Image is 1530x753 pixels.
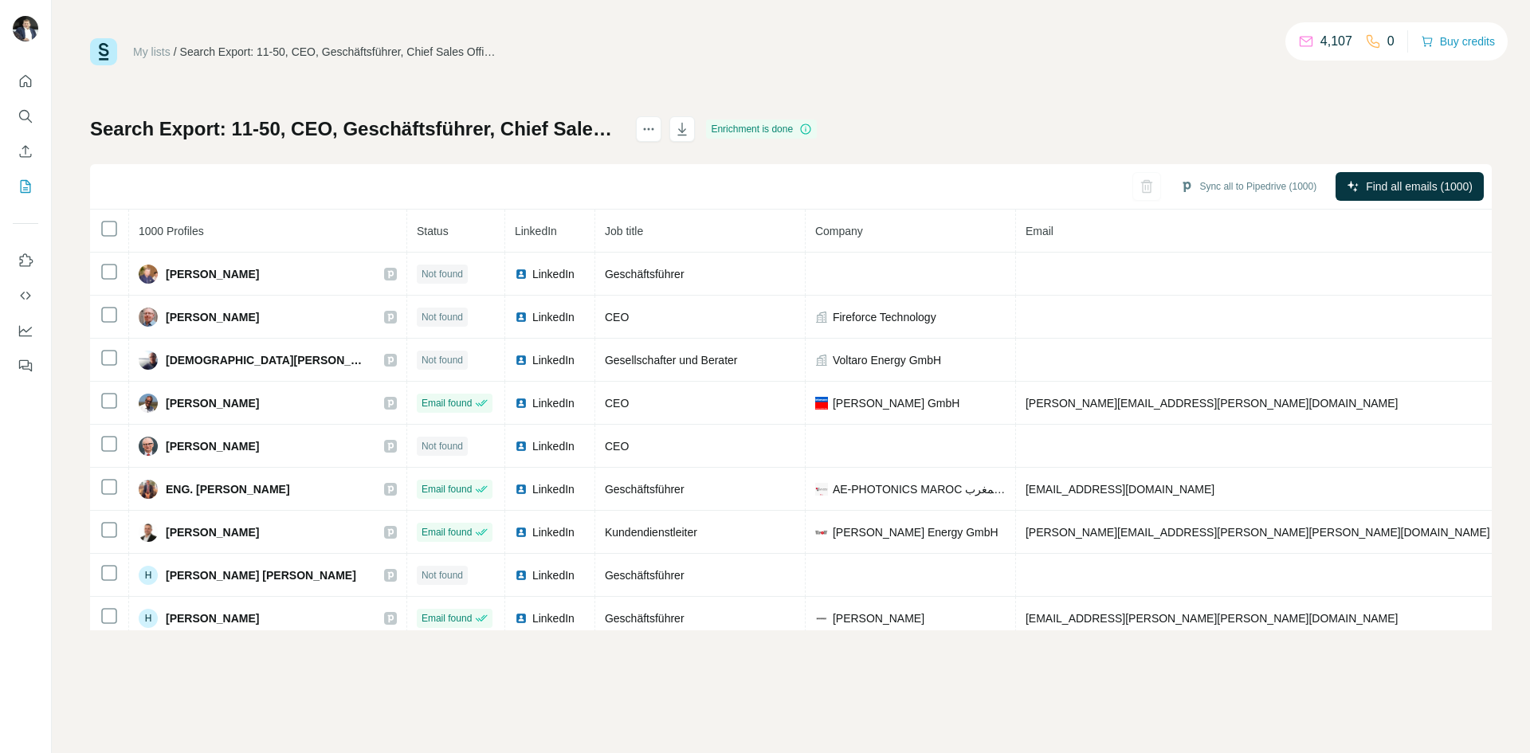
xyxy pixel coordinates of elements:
img: Avatar [139,480,158,499]
li: / [174,44,177,60]
img: company-logo [815,397,828,410]
span: [PERSON_NAME] [166,309,259,325]
span: Geschäftsführer [605,483,685,496]
span: LinkedIn [532,309,575,325]
span: Job title [605,225,643,237]
button: Feedback [13,351,38,380]
img: LinkedIn logo [515,483,528,496]
span: LinkedIn [532,438,575,454]
span: CEO [605,311,629,324]
img: LinkedIn logo [515,612,528,625]
img: company-logo [815,526,828,539]
button: Use Surfe on LinkedIn [13,246,38,275]
button: Enrich CSV [13,137,38,166]
img: Avatar [139,523,158,542]
span: LinkedIn [532,266,575,282]
span: [PERSON_NAME] [166,438,259,454]
span: LinkedIn [532,481,575,497]
span: Find all emails (1000) [1366,178,1473,194]
button: Dashboard [13,316,38,345]
img: company-logo [815,483,828,496]
button: Quick start [13,67,38,96]
img: Avatar [139,265,158,284]
img: LinkedIn logo [515,526,528,539]
img: LinkedIn logo [515,311,528,324]
span: ENG. [PERSON_NAME] [166,481,290,497]
span: CEO [605,440,629,453]
span: LinkedIn [532,395,575,411]
span: [EMAIL_ADDRESS][DOMAIN_NAME] [1026,483,1214,496]
button: Use Surfe API [13,281,38,310]
button: Search [13,102,38,131]
span: [PERSON_NAME][EMAIL_ADDRESS][PERSON_NAME][DOMAIN_NAME] [1026,397,1399,410]
span: LinkedIn [515,225,557,237]
span: LinkedIn [532,352,575,368]
img: Avatar [13,16,38,41]
span: Email found [422,482,472,496]
span: Status [417,225,449,237]
span: [PERSON_NAME] [166,266,259,282]
button: Buy credits [1421,30,1495,53]
img: LinkedIn logo [515,397,528,410]
span: [EMAIL_ADDRESS][PERSON_NAME][PERSON_NAME][DOMAIN_NAME] [1026,612,1399,625]
span: Geschäftsführer [605,569,685,582]
span: [PERSON_NAME] [166,395,259,411]
img: company-logo [815,612,828,625]
p: 4,107 [1320,32,1352,51]
span: Email found [422,525,472,539]
span: [PERSON_NAME] [PERSON_NAME] [166,567,356,583]
span: Not found [422,267,463,281]
span: Gesellschafter und Berater [605,354,738,367]
a: My lists [133,45,171,58]
img: Avatar [139,437,158,456]
span: 1000 Profiles [139,225,204,237]
span: Not found [422,568,463,582]
img: LinkedIn logo [515,569,528,582]
div: H [139,609,158,628]
button: actions [636,116,661,142]
img: Avatar [139,394,158,413]
span: Geschäftsführer [605,612,685,625]
img: Avatar [139,351,158,370]
img: LinkedIn logo [515,440,528,453]
span: [PERSON_NAME] GmbH [833,395,959,411]
div: Enrichment is done [706,120,817,139]
img: LinkedIn logo [515,268,528,280]
span: [DEMOGRAPHIC_DATA][PERSON_NAME] [166,352,368,368]
h1: Search Export: 11-50, CEO, Geschäftsführer, Chief Sales Officer, [PERSON_NAME] Kundenservice, Kun... [90,116,622,142]
button: My lists [13,172,38,201]
div: Search Export: 11-50, CEO, Geschäftsführer, Chief Sales Officer, [PERSON_NAME] Kundenservice, Kun... [180,44,499,60]
span: Not found [422,310,463,324]
span: LinkedIn [532,567,575,583]
span: [PERSON_NAME] Energy GmbH [833,524,998,540]
span: LinkedIn [532,524,575,540]
span: Company [815,225,863,237]
span: Voltaro Energy GmbH [833,352,941,368]
span: Email found [422,396,472,410]
div: H [139,566,158,585]
span: LinkedIn [532,610,575,626]
span: [PERSON_NAME] [166,610,259,626]
span: Email found [422,611,472,626]
img: Surfe Logo [90,38,117,65]
span: CEO [605,397,629,410]
span: Email [1026,225,1053,237]
span: Kundendienstleiter [605,526,697,539]
span: [PERSON_NAME][EMAIL_ADDRESS][PERSON_NAME][PERSON_NAME][DOMAIN_NAME] [1026,526,1490,539]
button: Find all emails (1000) [1336,172,1484,201]
img: Avatar [139,308,158,327]
span: [PERSON_NAME] [833,610,924,626]
span: Geschäftsführer [605,268,685,280]
span: Not found [422,353,463,367]
img: LinkedIn logo [515,354,528,367]
button: Sync all to Pipedrive (1000) [1169,175,1328,198]
span: AE-PHOTONICS MAROC اي فوطونيكس المغرب [833,481,1006,497]
span: Not found [422,439,463,453]
span: [PERSON_NAME] [166,524,259,540]
p: 0 [1387,32,1395,51]
span: Fireforce Technology [833,309,936,325]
